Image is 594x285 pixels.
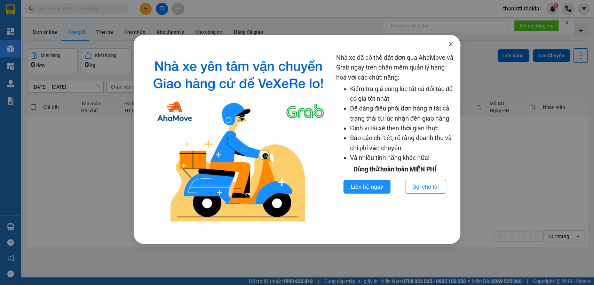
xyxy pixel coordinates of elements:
li: Định vị tài xế theo thời gian thực [350,123,453,133]
li: Dễ dàng điều phối đơn hàng ở tất cả trạng thái từ lúc nhận đến giao hàng [350,104,453,123]
li: Kiểm tra giá cùng lúc tất cả đối tác để có giá tốt nhất [350,84,453,104]
button: Liên hệ ngay [343,180,390,194]
button: Close [441,35,460,54]
button: Gọi cho tôi [405,180,446,194]
div: Nhà xe đã có thể đặt đơn qua AhaMove và Grab ngay trên phần mềm quản lý hàng hoá với các chức năng: [336,53,453,227]
img: logo [146,53,331,227]
li: Và nhiều tính năng khác nữa! [350,153,453,163]
span: Gọi cho tôi [412,182,439,191]
span: close [448,41,453,47]
span: Liên hệ ngay [351,182,383,191]
div: Dùng thử hoàn toàn MIỄN PHÍ [336,164,453,174]
li: Báo cáo chi tiết, rõ ràng doanh thu và chi phí vận chuyển [350,133,453,153]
